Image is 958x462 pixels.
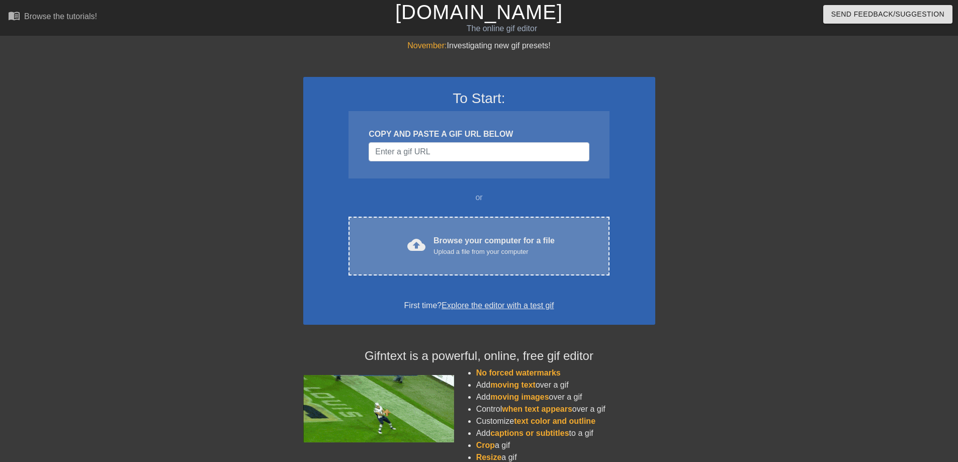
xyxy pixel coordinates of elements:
li: Add over a gif [476,391,655,403]
li: a gif [476,439,655,451]
span: No forced watermarks [476,368,561,377]
div: Investigating new gif presets! [303,40,655,52]
button: Send Feedback/Suggestion [823,5,952,24]
span: Crop [476,441,495,449]
h4: Gifntext is a powerful, online, free gif editor [303,349,655,363]
span: November: [407,41,447,50]
a: Browse the tutorials! [8,10,97,25]
span: moving text [490,381,536,389]
h3: To Start: [316,90,642,107]
a: Explore the editor with a test gif [442,301,554,310]
span: moving images [490,393,549,401]
li: Add over a gif [476,379,655,391]
div: Browse the tutorials! [24,12,97,21]
li: Customize [476,415,655,427]
li: Control over a gif [476,403,655,415]
span: captions or subtitles [490,429,569,437]
div: or [329,192,629,204]
li: Add to a gif [476,427,655,439]
span: Send Feedback/Suggestion [831,8,944,21]
input: Username [369,142,589,161]
div: COPY AND PASTE A GIF URL BELOW [369,128,589,140]
span: cloud_upload [407,236,425,254]
div: The online gif editor [324,23,679,35]
img: football_small.gif [303,375,454,442]
span: menu_book [8,10,20,22]
div: First time? [316,300,642,312]
div: Browse your computer for a file [433,235,555,257]
span: Resize [476,453,502,461]
span: text color and outline [514,417,595,425]
span: when text appears [502,405,572,413]
div: Upload a file from your computer [433,247,555,257]
a: [DOMAIN_NAME] [395,1,563,23]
